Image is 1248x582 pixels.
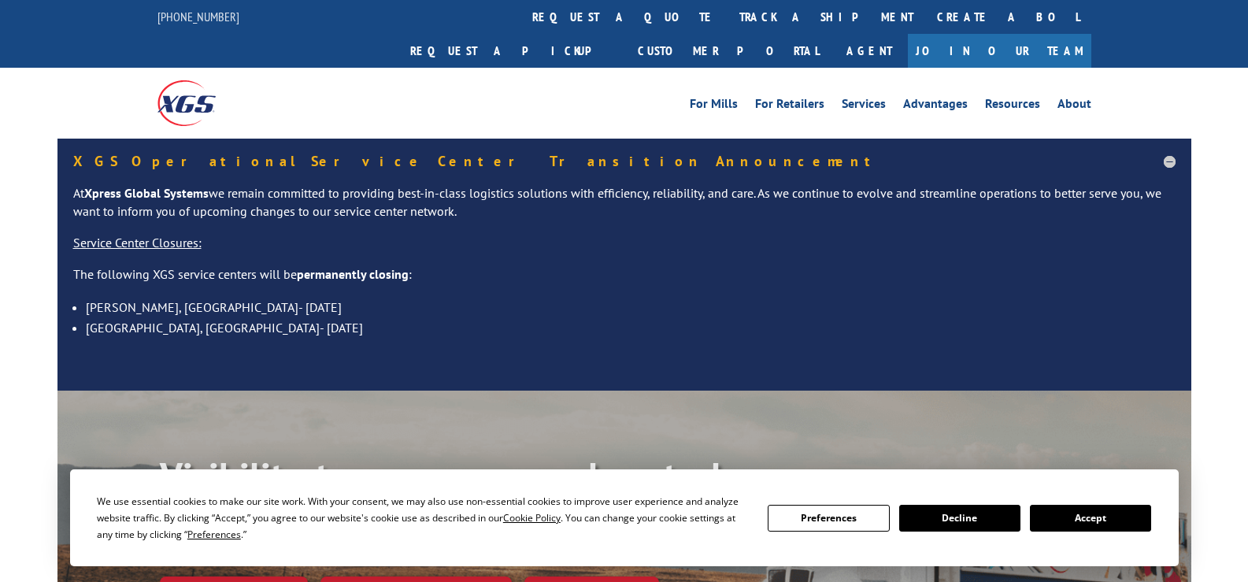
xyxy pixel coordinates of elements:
[84,185,209,201] strong: Xpress Global Systems
[1030,505,1151,532] button: Accept
[86,317,1176,338] li: [GEOGRAPHIC_DATA], [GEOGRAPHIC_DATA]- [DATE]
[690,98,738,115] a: For Mills
[831,34,908,68] a: Agent
[503,511,561,525] span: Cookie Policy
[157,9,239,24] a: [PHONE_NUMBER]
[86,297,1176,317] li: [PERSON_NAME], [GEOGRAPHIC_DATA]- [DATE]
[73,265,1176,297] p: The following XGS service centers will be :
[626,34,831,68] a: Customer Portal
[903,98,968,115] a: Advantages
[73,235,202,250] u: Service Center Closures:
[908,34,1091,68] a: Join Our Team
[842,98,886,115] a: Services
[398,34,626,68] a: Request a pickup
[1057,98,1091,115] a: About
[297,266,409,282] strong: permanently closing
[160,451,722,546] b: Visibility, transparency, and control for your entire supply chain.
[985,98,1040,115] a: Resources
[73,184,1176,235] p: At we remain committed to providing best-in-class logistics solutions with efficiency, reliabilit...
[70,469,1179,566] div: Cookie Consent Prompt
[73,154,1176,169] h5: XGS Operational Service Center Transition Announcement
[768,505,889,532] button: Preferences
[755,98,824,115] a: For Retailers
[899,505,1020,532] button: Decline
[97,493,749,543] div: We use essential cookies to make our site work. With your consent, we may also use non-essential ...
[187,528,241,541] span: Preferences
